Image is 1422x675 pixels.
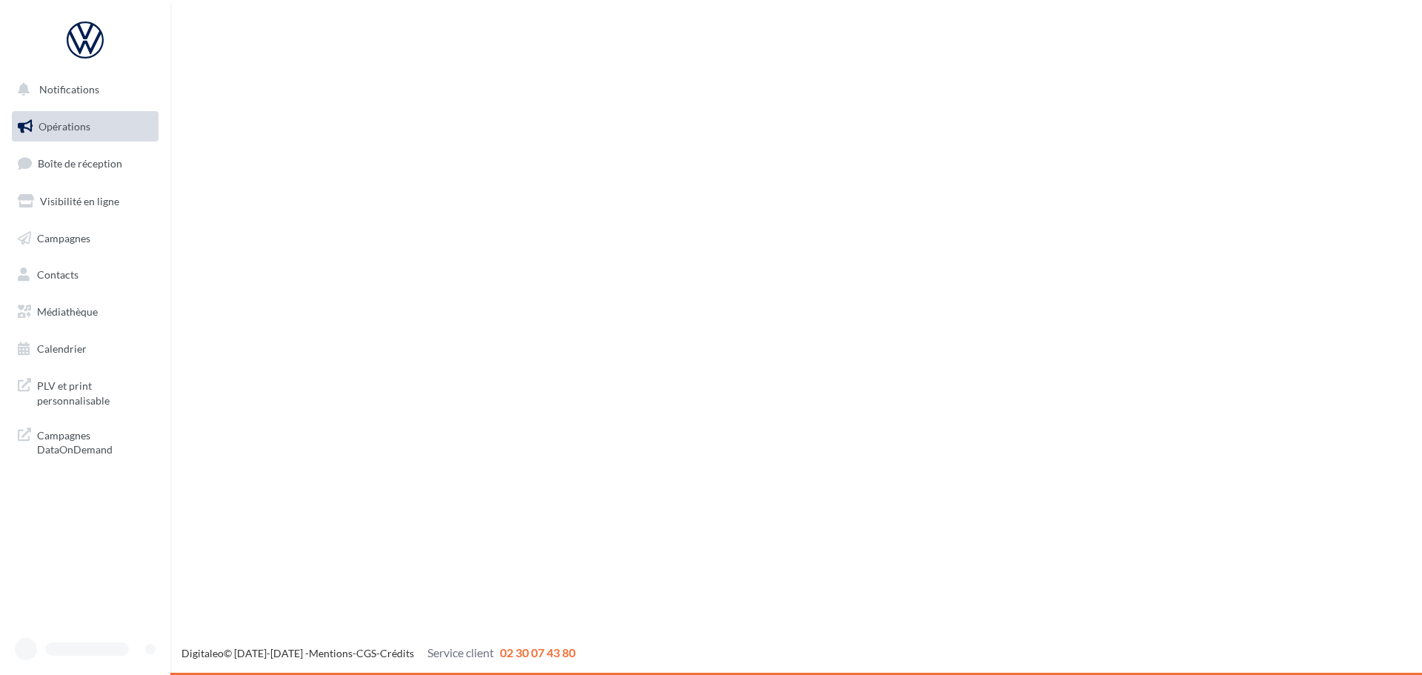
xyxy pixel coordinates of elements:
a: PLV et print personnalisable [9,370,161,413]
a: CGS [356,647,376,659]
a: Crédits [380,647,414,659]
span: Visibilité en ligne [40,195,119,207]
a: Digitaleo [181,647,224,659]
span: Campagnes [37,231,90,244]
a: Campagnes DataOnDemand [9,419,161,463]
span: 02 30 07 43 80 [500,645,575,659]
a: Médiathèque [9,296,161,327]
a: Contacts [9,259,161,290]
span: Boîte de réception [38,157,122,170]
span: Campagnes DataOnDemand [37,425,153,457]
span: Calendrier [37,342,87,355]
a: Opérations [9,111,161,142]
a: Campagnes [9,223,161,254]
span: Contacts [37,268,79,281]
a: Boîte de réception [9,147,161,179]
span: © [DATE]-[DATE] - - - [181,647,575,659]
button: Notifications [9,74,156,105]
a: Mentions [309,647,353,659]
a: Visibilité en ligne [9,186,161,217]
a: Calendrier [9,333,161,365]
span: Médiathèque [37,305,98,318]
span: Service client [427,645,494,659]
span: Notifications [39,83,99,96]
span: PLV et print personnalisable [37,376,153,408]
span: Opérations [39,120,90,133]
